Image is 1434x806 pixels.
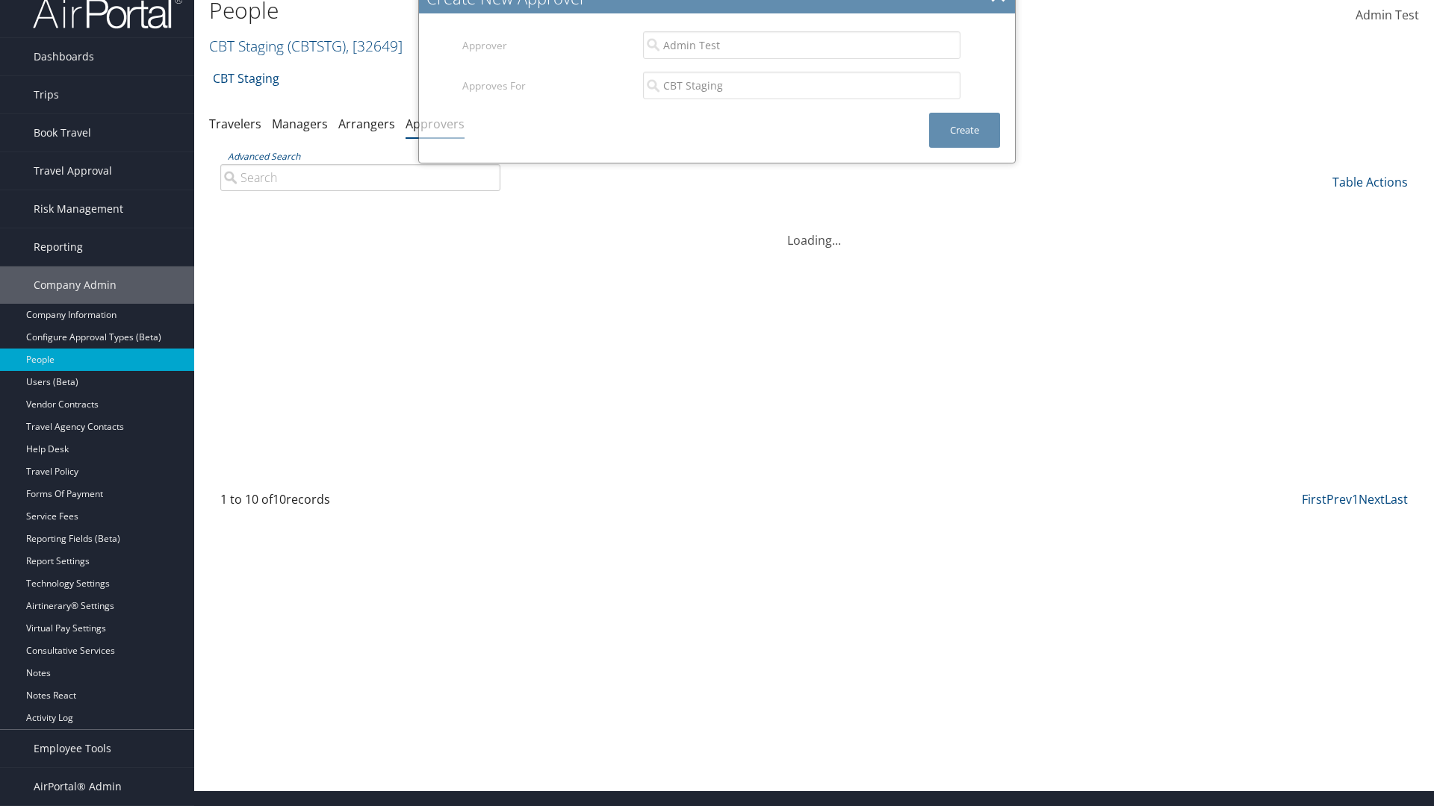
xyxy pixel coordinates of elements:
[288,36,346,56] span: ( CBTSTG )
[228,150,300,163] a: Advanced Search
[1359,491,1385,507] a: Next
[209,36,403,56] a: CBT Staging
[34,76,59,113] span: Trips
[462,31,632,60] label: Approver
[34,266,117,304] span: Company Admin
[34,228,83,266] span: Reporting
[34,114,91,151] span: Book Travel
[220,164,500,191] input: Advanced Search
[220,490,500,516] div: 1 to 10 of records
[346,36,403,56] span: , [ 32649 ]
[338,116,395,132] a: Arrangers
[34,38,94,75] span: Dashboards
[34,730,111,767] span: Employee Tools
[462,72,632,100] label: Approves For
[209,116,261,132] a: Travelers
[1385,491,1408,507] a: Last
[34,190,123,228] span: Risk Management
[34,768,122,805] span: AirPortal® Admin
[1326,491,1352,507] a: Prev
[406,116,465,132] a: Approvers
[1302,491,1326,507] a: First
[34,152,112,190] span: Travel Approval
[1352,491,1359,507] a: 1
[273,491,286,507] span: 10
[209,213,1419,249] div: Loading...
[213,63,279,93] a: CBT Staging
[929,113,1000,148] button: Create
[1356,7,1419,23] span: Admin Test
[272,116,328,132] a: Managers
[1332,174,1408,190] a: Table Actions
